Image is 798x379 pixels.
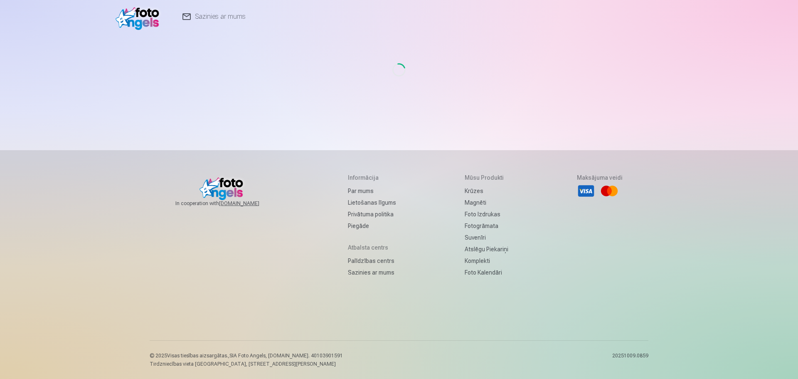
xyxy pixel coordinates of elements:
[465,197,508,208] a: Magnēti
[465,208,508,220] a: Foto izdrukas
[465,255,508,267] a: Komplekti
[348,255,396,267] a: Palīdzības centrs
[577,182,595,200] li: Visa
[348,185,396,197] a: Par mums
[348,197,396,208] a: Lietošanas līgums
[348,208,396,220] a: Privātuma politika
[348,220,396,232] a: Piegāde
[219,200,279,207] a: [DOMAIN_NAME]
[229,353,343,359] span: SIA Foto Angels, [DOMAIN_NAME]. 40103901591
[175,200,279,207] span: In cooperation with
[348,243,396,252] h5: Atbalsta centrs
[465,232,508,243] a: Suvenīri
[116,3,163,30] img: /v1
[465,220,508,232] a: Fotogrāmata
[150,352,343,359] p: © 2025 Visas tiesības aizsargātas. ,
[612,352,648,367] p: 20251009.0859
[465,185,508,197] a: Krūzes
[465,173,508,182] h5: Mūsu produkti
[150,361,343,367] p: Tirdzniecības vieta [GEOGRAPHIC_DATA], [STREET_ADDRESS][PERSON_NAME]
[577,173,623,182] h5: Maksājuma veidi
[465,267,508,278] a: Foto kalendāri
[600,182,618,200] li: Mastercard
[465,243,508,255] a: Atslēgu piekariņi
[348,173,396,182] h5: Informācija
[348,267,396,278] a: Sazinies ar mums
